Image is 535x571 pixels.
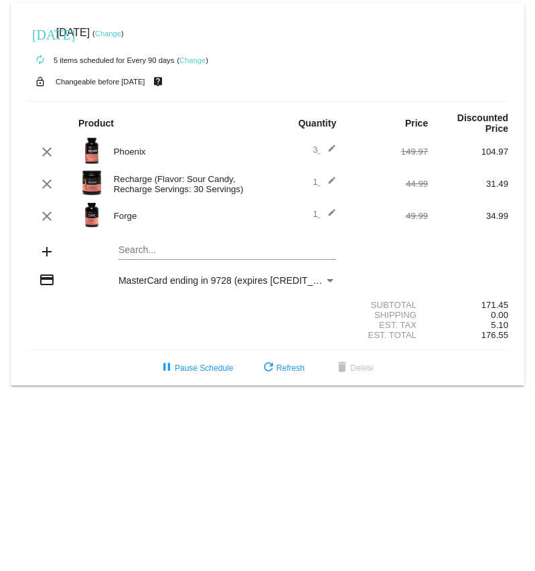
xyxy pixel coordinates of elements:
[313,209,336,219] span: 1
[348,310,428,320] div: Shipping
[150,73,166,90] mat-icon: live_help
[177,56,208,64] small: ( )
[78,201,105,228] img: Image-1-Carousel-Forge-ARN-1000x1000-1.png
[348,179,428,189] div: 44.99
[107,211,268,221] div: Forge
[32,25,48,42] mat-icon: [DATE]
[179,56,206,64] a: Change
[148,356,244,380] button: Pause Schedule
[481,330,508,340] span: 176.55
[348,330,428,340] div: Est. Total
[313,145,336,155] span: 3
[32,73,48,90] mat-icon: lock_open
[119,275,374,286] span: MasterCard ending in 9728 (expires [CREDIT_CARD_DATA])
[428,179,508,189] div: 31.49
[428,300,508,310] div: 171.45
[39,144,55,160] mat-icon: clear
[78,137,105,164] img: Image-1-Carousel-Phoenix-2025.png
[39,208,55,224] mat-icon: clear
[260,363,305,373] span: Refresh
[119,245,336,256] input: Search...
[334,363,374,373] span: Delete
[298,118,336,129] strong: Quantity
[260,360,277,376] mat-icon: refresh
[491,320,508,330] span: 5.10
[457,112,508,134] strong: Discounted Price
[95,29,121,37] a: Change
[320,144,336,160] mat-icon: edit
[320,208,336,224] mat-icon: edit
[78,169,105,196] img: Image-1-Carousel-Recharge30S-Sour-Candy-1000x1000-Transp.png
[348,211,428,221] div: 49.99
[428,211,508,221] div: 34.99
[119,275,336,286] mat-select: Payment Method
[56,78,145,86] small: Changeable before [DATE]
[27,56,174,64] small: 5 items scheduled for Every 90 days
[39,244,55,260] mat-icon: add
[405,118,428,129] strong: Price
[348,147,428,157] div: 149.97
[313,177,336,187] span: 1
[323,356,384,380] button: Delete
[159,363,233,373] span: Pause Schedule
[334,360,350,376] mat-icon: delete
[92,29,124,37] small: ( )
[348,320,428,330] div: Est. Tax
[159,360,175,376] mat-icon: pause
[348,300,428,310] div: Subtotal
[428,147,508,157] div: 104.97
[39,176,55,192] mat-icon: clear
[491,310,508,320] span: 0.00
[32,52,48,68] mat-icon: autorenew
[107,147,268,157] div: Phoenix
[107,174,268,194] div: Recharge (Flavor: Sour Candy, Recharge Servings: 30 Servings)
[320,176,336,192] mat-icon: edit
[39,272,55,288] mat-icon: credit_card
[250,356,315,380] button: Refresh
[78,118,114,129] strong: Product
